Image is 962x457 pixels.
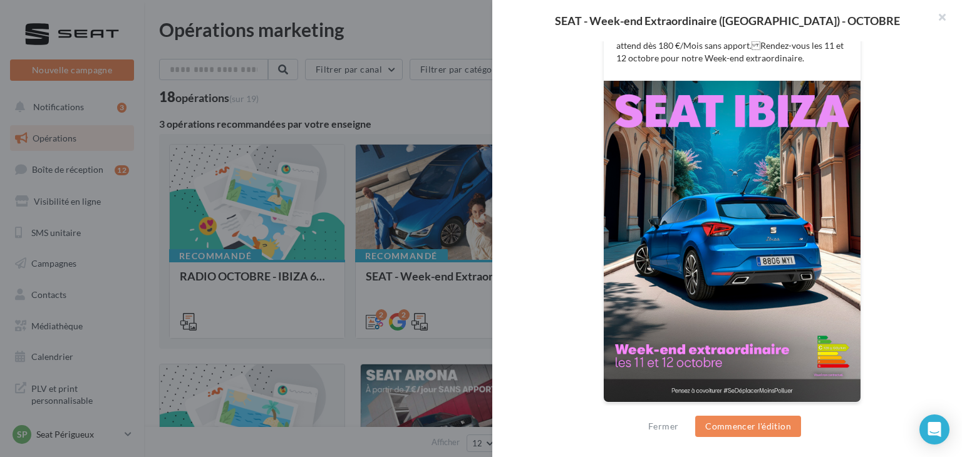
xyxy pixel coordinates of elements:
button: Commencer l'édition [695,416,801,437]
div: La prévisualisation est non-contractuelle [603,403,861,419]
div: Open Intercom Messenger [919,414,949,444]
div: SEAT - Week-end Extraordinaire ([GEOGRAPHIC_DATA]) - OCTOBRE [512,15,942,26]
button: Fermer [643,419,683,434]
p: Quand l’ordinaire ne suffit plus. 🚗 La #SEATIbiza vous attend dès 180 €/Mois sans apport. Rendez-... [616,27,848,64]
